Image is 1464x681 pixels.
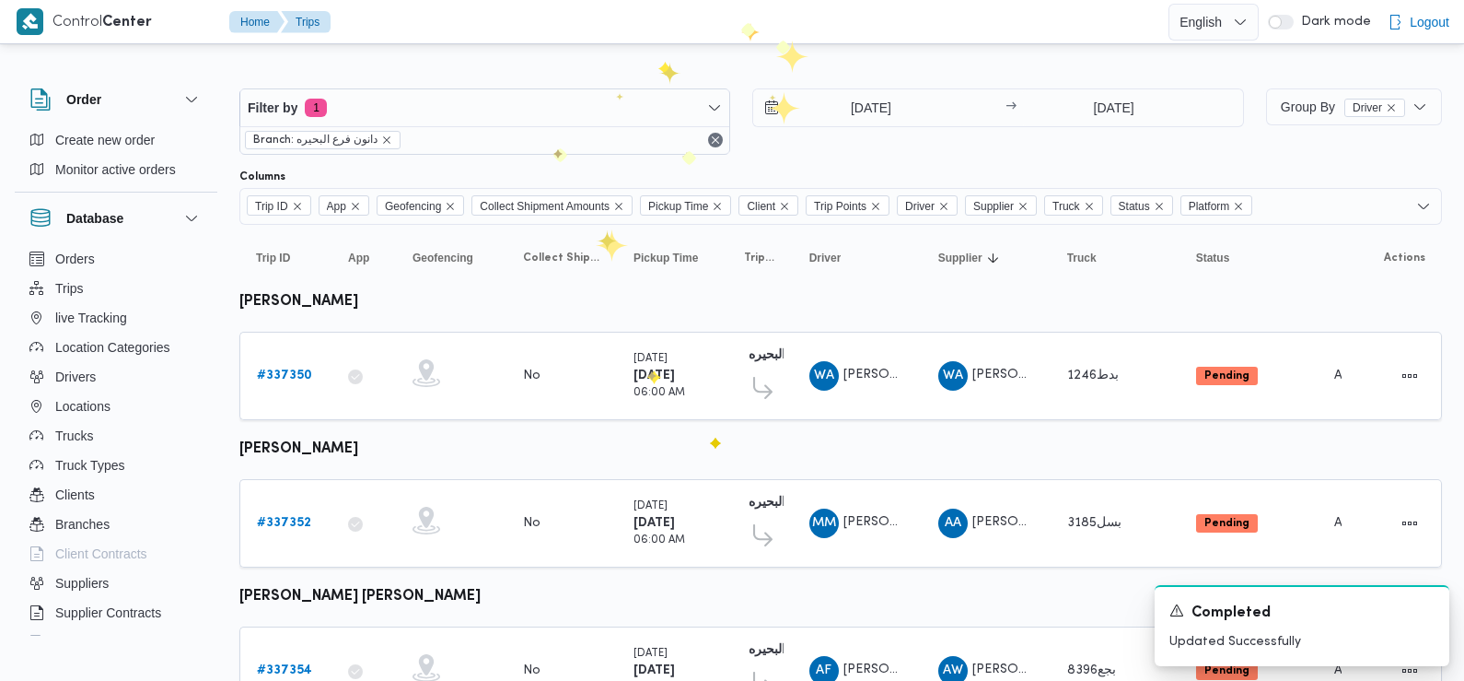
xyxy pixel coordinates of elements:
[640,195,731,216] span: Pickup Time
[1044,195,1103,216] span: Truck
[523,368,540,384] div: No
[55,159,176,181] span: Monitor active orders
[843,516,948,528] span: [PERSON_NAME]
[239,295,358,309] b: [PERSON_NAME]
[55,307,127,329] span: live Tracking
[102,16,152,29] b: Center
[972,663,1077,675] span: [PERSON_NAME]
[1067,517,1121,529] span: بسل3185
[1084,201,1095,212] button: Remove Truck from selection in this group
[1067,251,1097,265] span: Truck
[245,131,401,149] span: Branch: دانون فرع البحيره
[17,8,43,35] img: X8yXhbKr1z7QwAAAABJRU5ErkJggg==
[350,201,361,212] button: Remove App from selection in this group
[814,196,866,217] span: Trip Points
[305,99,327,117] span: 1 active filters
[29,88,203,111] button: Order
[55,602,161,624] span: Supplier Contracts
[633,370,675,382] b: [DATE]
[753,89,962,126] input: Press the down key to open a popover containing a calendar.
[905,196,935,217] span: Driver
[806,195,889,216] span: Trip Points
[744,251,776,265] span: Trip Points
[523,515,540,532] div: No
[405,243,497,273] button: Geofencing
[327,196,346,217] span: App
[1022,89,1205,126] input: Press the down key to open a popover containing a calendar.
[1334,370,1373,382] span: Admin
[248,97,297,119] span: Filter by
[1266,88,1442,125] button: Group ByDriverremove selected entity
[257,517,311,529] b: # 337352
[319,195,369,216] span: App
[22,392,210,421] button: Locations
[633,649,668,659] small: [DATE]
[1281,100,1405,114] span: Group By Driver
[1294,15,1371,29] span: Dark mode
[938,251,982,265] span: Supplier; Sorted in descending order
[1110,195,1173,216] span: Status
[1395,509,1424,538] button: Actions
[22,480,210,510] button: Clients
[1395,361,1424,391] button: Actions
[938,509,968,538] div: Ali Abadallah Abadalsmd Aljsamai
[257,365,312,387] a: #337350
[1204,370,1249,382] b: Pending
[412,251,473,265] span: Geofencing
[747,196,775,217] span: Client
[15,125,217,192] div: Order
[55,572,109,594] span: Suppliers
[749,349,841,361] b: دانون فرع البحيره
[626,243,718,273] button: Pickup Time
[22,333,210,362] button: Location Categories
[22,569,210,598] button: Suppliers
[938,201,949,212] button: Remove Driver from selection in this group
[1196,514,1258,533] span: Pending
[809,251,842,265] span: Driver
[648,196,708,217] span: Pickup Time
[55,129,155,151] span: Create new order
[55,513,110,535] span: Branches
[55,543,147,565] span: Client Contracts
[22,274,210,303] button: Trips
[1154,201,1165,212] button: Remove Status from selection in this group
[1204,518,1249,529] b: Pending
[18,607,77,663] iframe: chat widget
[1191,603,1271,625] span: Completed
[1327,243,1341,273] button: Platform
[1410,11,1449,33] span: Logout
[812,509,836,538] span: MM
[1233,201,1244,212] button: Remove Platform from selection in this group
[253,132,378,148] span: Branch: دانون فرع البحيره
[55,454,124,476] span: Truck Types
[802,243,912,273] button: Driver
[633,501,668,511] small: [DATE]
[240,89,729,126] button: Filter by1 active filters
[1067,664,1116,676] span: بجع8396
[1189,243,1308,273] button: Status
[445,201,456,212] button: Remove Geofencing from selection in this group
[704,129,726,151] button: Remove
[814,361,834,391] span: WA
[870,201,881,212] button: Remove Trip Points from selection in this group
[1169,632,1435,652] p: Updated Successfully
[22,362,210,392] button: Drivers
[15,244,217,643] div: Database
[1196,367,1258,385] span: Pending
[55,395,110,417] span: Locations
[22,539,210,569] button: Client Contracts
[1196,251,1230,265] span: Status
[239,442,358,456] b: [PERSON_NAME]
[1180,195,1253,216] span: Platform
[809,361,839,391] div: Wlaid Ahmad Mahmood Alamsairi
[1005,101,1017,114] div: →
[377,195,464,216] span: Geofencing
[712,201,723,212] button: Remove Pickup Time from selection in this group
[341,243,387,273] button: App
[1380,4,1457,41] button: Logout
[633,388,685,398] small: 06:00 AM
[66,207,123,229] h3: Database
[1416,199,1431,214] button: Open list of options
[1067,370,1119,382] span: بدط1246
[749,497,841,509] b: دانون فرع البحيره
